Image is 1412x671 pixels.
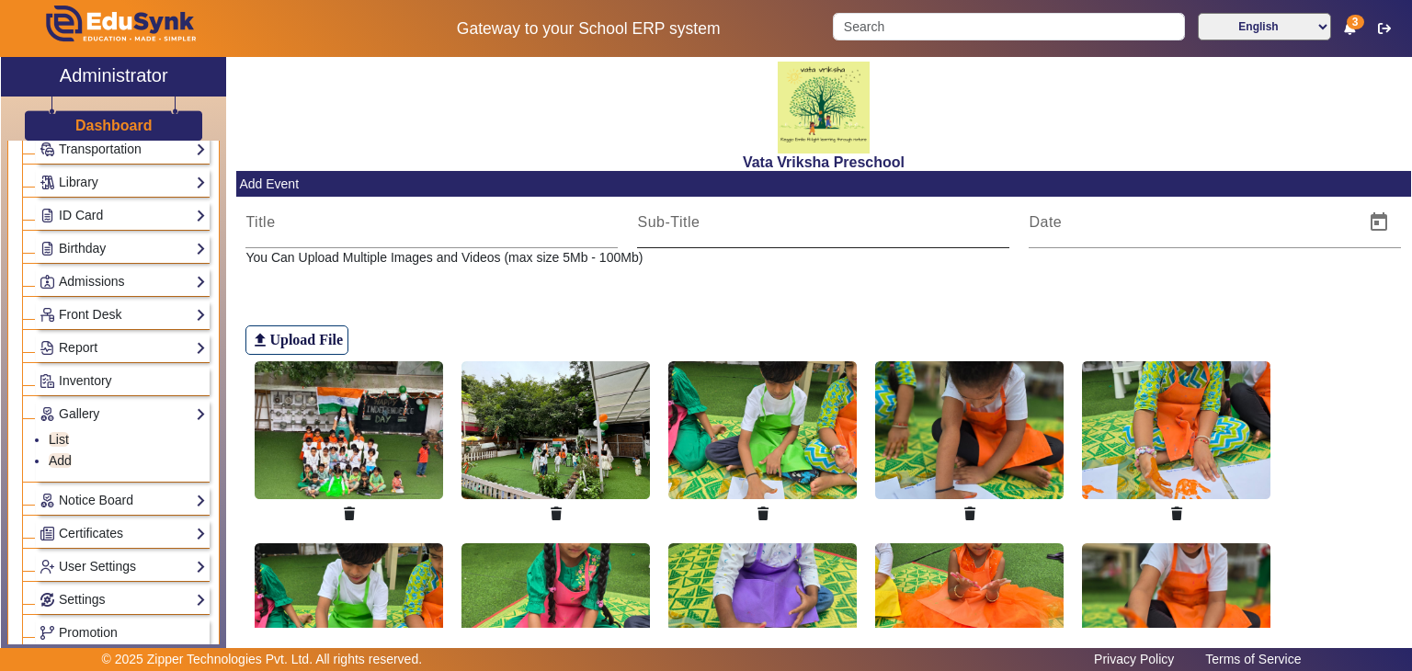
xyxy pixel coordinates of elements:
img: Inventory.png [40,374,54,388]
h6: Upload File [269,331,343,348]
img: Branchoperations.png [40,626,54,640]
a: Inventory [40,370,206,392]
h2: Vata Vriksha Preschool [236,154,1411,171]
img: ebf47ad0-39fe-44e5-ab5f-6117c3dab79f [1082,361,1270,499]
a: Promotion [40,622,206,643]
img: 8dc08c0a-1a1d-409f-a1ce-cee7bc9e68e9 [668,361,857,499]
img: 2b7bd09d-d9fd-4810-a415-1d4f1b5af595 [875,361,1064,499]
input: Title [245,211,618,233]
img: 55b08d8d-f87c-4e3f-9db5-3240ee5ebd1d [461,361,650,499]
input: Sub-Title [637,211,1009,233]
button: Open calendar [1357,200,1401,245]
h5: Gateway to your School ERP system [363,19,814,39]
p: © 2025 Zipper Technologies Pvt. Ltd. All rights reserved. [102,650,423,669]
h2: Administrator [60,64,168,86]
a: Administrator [1,57,226,97]
a: List [49,432,69,447]
span: Promotion [59,625,118,640]
h3: Dashboard [75,117,153,134]
span: Inventory [59,373,112,388]
p: You Can Upload Multiple Images and Videos (max size 5Mb - 100Mb) [245,248,1401,267]
mat-card-header: Add Event [236,171,1411,197]
img: d2f560bb-58d0-406c-b69b-204687e9690d [255,361,443,499]
a: Add [49,453,72,468]
a: Terms of Service [1196,647,1310,671]
mat-icon: file_upload [251,331,269,349]
input: Search [833,13,1184,40]
span: 3 [1347,15,1364,29]
input: Date [1029,211,1353,233]
a: Dashboard [74,116,154,135]
img: 817d6453-c4a2-41f8-ac39-e8a470f27eea [778,62,870,154]
a: Privacy Policy [1085,647,1183,671]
